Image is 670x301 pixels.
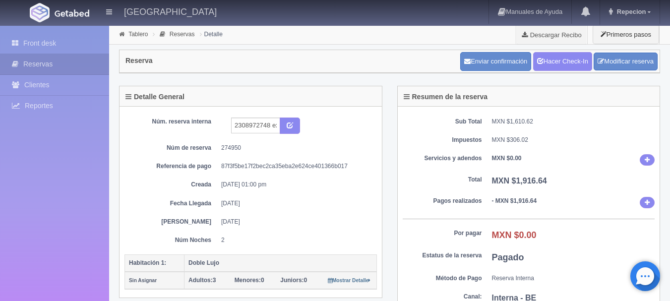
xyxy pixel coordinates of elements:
[280,277,304,284] strong: Juniors:
[403,197,482,205] dt: Pagos realizados
[403,118,482,126] dt: Sub Total
[328,278,371,283] small: Mostrar Detalle
[492,230,537,240] b: MXN $0.00
[492,252,524,262] b: Pagado
[328,277,371,284] a: Mostrar Detalle
[614,8,646,15] span: Repecion
[403,274,482,283] dt: Método de Pago
[492,118,655,126] dd: MXN $1,610.62
[492,136,655,144] dd: MXN $306.02
[125,57,153,64] h4: Reserva
[403,176,482,184] dt: Total
[492,177,547,185] b: MXN $1,916.64
[593,25,659,44] button: Primeros pasos
[132,118,211,126] dt: Núm. reserva interna
[403,154,482,163] dt: Servicios y adendos
[594,53,658,71] a: Modificar reserva
[533,52,592,71] a: Hacer Check-In
[132,181,211,189] dt: Creada
[128,31,148,38] a: Tablero
[132,162,211,171] dt: Referencia de pago
[403,136,482,144] dt: Impuestos
[280,277,307,284] span: 0
[125,93,184,101] h4: Detalle General
[403,293,482,301] dt: Canal:
[184,254,377,272] th: Doble Lujo
[492,274,655,283] dd: Reserva Interna
[129,259,166,266] b: Habitación 1:
[221,236,369,244] dd: 2
[235,277,264,284] span: 0
[492,155,522,162] b: MXN $0.00
[221,162,369,171] dd: 87f3f5be17f2bec2ca35eba2e624ce401366b017
[170,31,195,38] a: Reservas
[403,251,482,260] dt: Estatus de la reserva
[124,5,217,17] h4: [GEOGRAPHIC_DATA]
[221,144,369,152] dd: 274950
[197,29,225,39] li: Detalle
[132,218,211,226] dt: [PERSON_NAME]
[132,144,211,152] dt: Núm de reserva
[129,278,157,283] small: Sin Asignar
[55,9,89,17] img: Getabed
[404,93,488,101] h4: Resumen de la reserva
[188,277,213,284] strong: Adultos:
[221,199,369,208] dd: [DATE]
[460,52,531,71] button: Enviar confirmación
[188,277,216,284] span: 3
[403,229,482,238] dt: Por pagar
[221,181,369,189] dd: [DATE] 01:00 pm
[492,197,537,204] b: - MXN $1,916.64
[516,25,587,45] a: Descargar Recibo
[132,199,211,208] dt: Fecha Llegada
[30,3,50,22] img: Getabed
[235,277,261,284] strong: Menores:
[221,218,369,226] dd: [DATE]
[132,236,211,244] dt: Núm Noches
